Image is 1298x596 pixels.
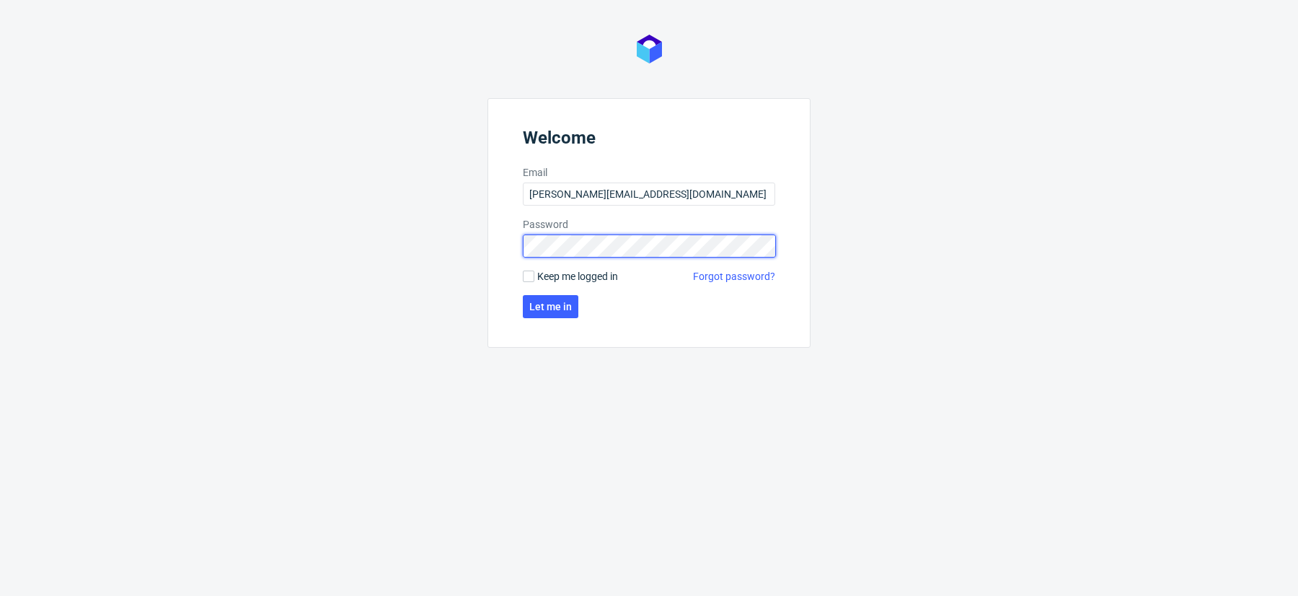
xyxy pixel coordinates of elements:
header: Welcome [523,128,775,154]
input: you@youremail.com [523,183,775,206]
span: Let me in [529,302,572,312]
label: Password [523,217,775,232]
button: Let me in [523,295,578,318]
span: Keep me logged in [537,269,618,284]
a: Forgot password? [693,269,775,284]
label: Email [523,165,775,180]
